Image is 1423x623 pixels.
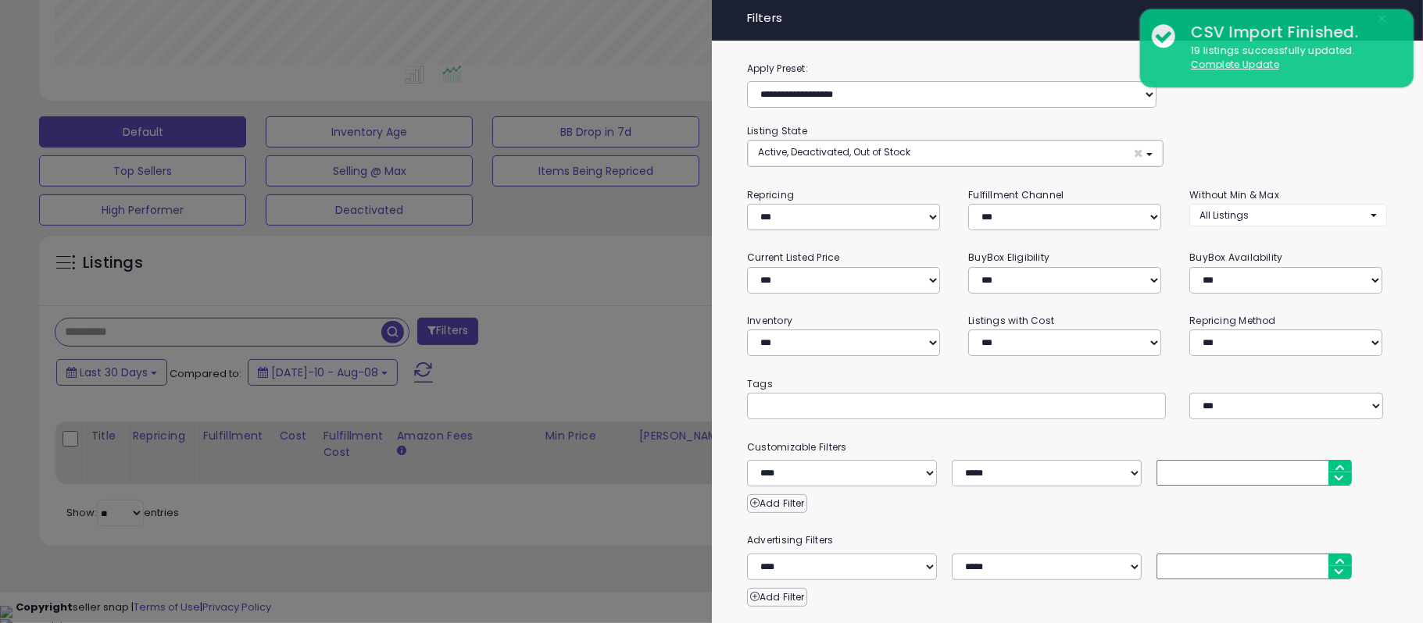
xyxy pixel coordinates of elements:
u: Complete Update [1191,58,1279,71]
small: Current Listed Price [747,251,839,264]
small: Without Min & Max [1189,188,1279,201]
button: Add Filter [747,588,807,607]
small: BuyBox Eligibility [968,251,1049,264]
small: Repricing [747,188,794,201]
span: All Listings [1200,208,1249,222]
small: Fulfillment Channel [968,188,1064,201]
button: All Listings [1189,204,1387,226]
small: Tags [735,376,1399,393]
small: Listing State [747,124,807,137]
small: Advertising Filters [735,532,1399,549]
small: BuyBox Availability [1189,251,1282,264]
small: Listings with Cost [968,314,1054,327]
div: 19 listings successfully updated. [1179,44,1402,73]
span: × [1377,8,1387,30]
span: × [1133,145,1143,162]
small: Customizable Filters [735,439,1399,456]
small: Inventory [747,314,792,327]
button: Add Filter [747,494,807,513]
small: Repricing Method [1189,314,1276,327]
button: × [1371,8,1393,30]
span: Active, Deactivated, Out of Stock [758,145,910,158]
h4: Filters [747,12,1387,25]
div: CSV Import Finished. [1179,21,1402,44]
button: Active, Deactivated, Out of Stock × [748,141,1163,166]
label: Apply Preset: [735,60,1399,77]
